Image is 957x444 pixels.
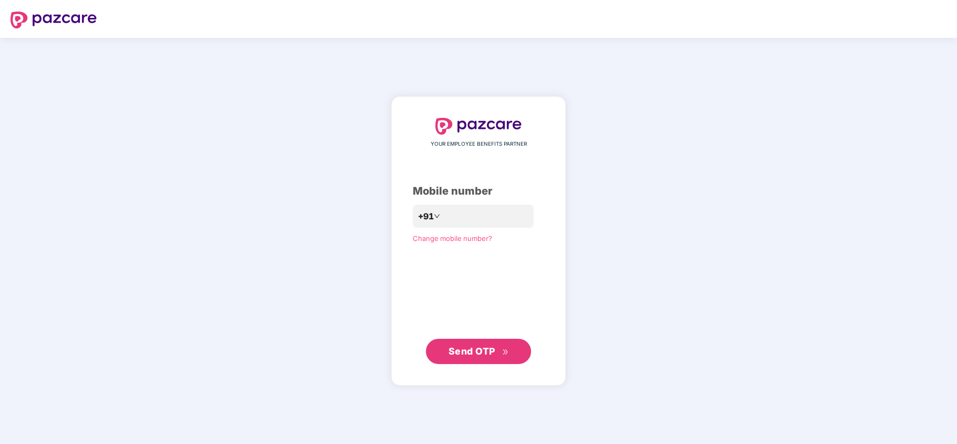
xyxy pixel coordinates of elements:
[426,339,531,364] button: Send OTPdouble-right
[11,12,97,28] img: logo
[431,140,527,148] span: YOUR EMPLOYEE BENEFITS PARTNER
[502,349,509,356] span: double-right
[418,210,434,223] span: +91
[449,346,495,357] span: Send OTP
[434,213,440,219] span: down
[413,183,544,199] div: Mobile number
[435,118,522,135] img: logo
[413,234,492,243] a: Change mobile number?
